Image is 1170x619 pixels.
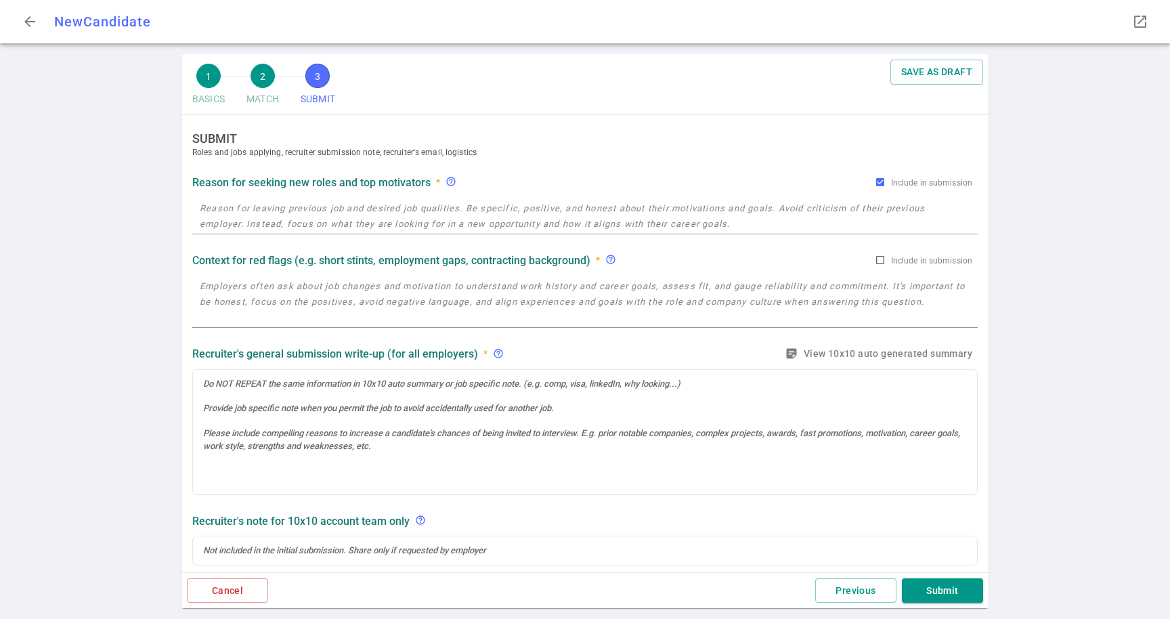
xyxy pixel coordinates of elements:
div: Employers often ask about job changes and motivation to understand work history and career goals,... [605,254,622,267]
span: launch [1132,14,1148,30]
strong: Recruiter's general submission write-up (for all employers) [192,347,478,360]
button: 2MATCH [241,60,284,114]
span: help_outline [493,348,504,359]
span: help_outline [605,254,616,265]
strong: Reason for seeking new roles and top motivators [192,176,431,189]
button: 3SUBMIT [295,60,341,114]
span: Include in submission [891,256,972,265]
span: 2 [251,64,275,88]
button: 1BASICS [187,60,230,114]
button: sticky_note_2View 10x10 auto generated summary [782,341,978,366]
div: Reason for leaving previous job and desired job qualities. Be specific, positive, and honest abou... [446,176,456,189]
strong: SUBMIT [192,131,989,146]
span: SUBMIT [301,88,335,110]
span: New Candidate [54,14,151,30]
span: Roles and jobs applying, recruiter submission note, recruiter's email, logistics [192,146,989,159]
strong: Context for red flags (e.g. short stints, employment gaps, contracting background) [192,254,590,267]
button: Previous [815,578,896,603]
span: BASICS [192,88,225,110]
span: arrow_back [22,14,38,30]
span: 3 [305,64,330,88]
i: help_outline [446,176,456,187]
div: Not included in the initial submission. Share only if requested by employer [415,515,431,528]
button: Open LinkedIn as a popup [1127,8,1154,35]
strong: Recruiter's note for 10x10 account team only [192,515,410,528]
button: SAVE AS DRAFT [890,60,983,85]
button: Submit [902,578,983,603]
i: sticky_note_2 [785,347,798,360]
span: help_outline [415,515,426,526]
span: MATCH [246,88,279,110]
button: Go back [16,8,43,35]
button: Cancel [187,578,268,603]
span: Include in submission [891,178,972,188]
span: 1 [196,64,221,88]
